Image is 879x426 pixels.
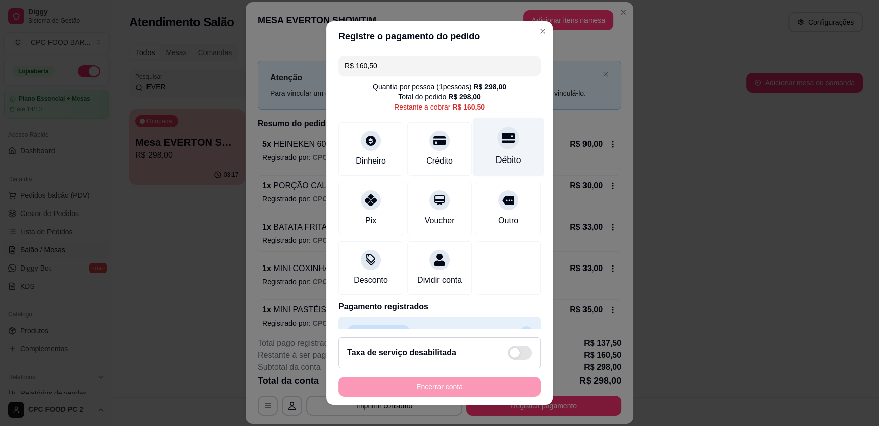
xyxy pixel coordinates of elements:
p: Pagamento registrados [338,301,541,313]
div: Pix [365,215,376,227]
p: R$ 137,50 [479,326,516,338]
div: Quantia por pessoa ( 1 pessoas) [373,82,506,92]
div: Outro [498,215,518,227]
div: Desconto [354,274,388,286]
h2: Taxa de serviço desabilitada [347,347,456,359]
div: R$ 298,00 [473,82,506,92]
div: R$ 160,50 [452,102,485,112]
div: Crédito [426,155,453,167]
button: Close [534,23,551,39]
div: R$ 298,00 [448,92,481,102]
div: Total do pedido [398,92,481,102]
input: Ex.: hambúrguer de cordeiro [345,56,534,76]
div: Dinheiro [356,155,386,167]
div: Débito [496,153,521,167]
div: Voucher [425,215,455,227]
div: Restante a cobrar [394,102,485,112]
header: Registre o pagamento do pedido [326,21,553,51]
p: Cartão de débito [347,325,410,339]
div: Dividir conta [417,274,462,286]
